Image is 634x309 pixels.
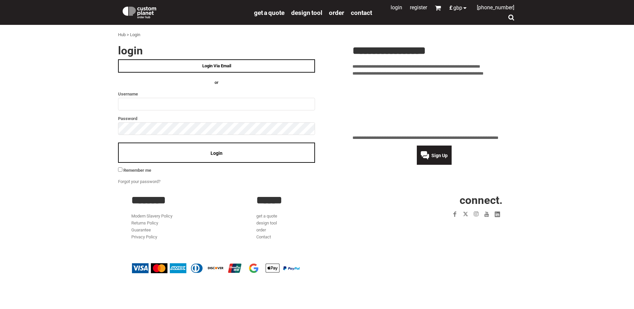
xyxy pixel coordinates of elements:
[291,9,322,17] span: design tool
[118,115,315,122] label: Password
[329,9,344,17] span: order
[118,45,315,56] h2: Login
[411,223,503,231] iframe: Customer reviews powered by Trustpilot
[211,151,222,156] span: Login
[256,214,277,218] a: get a quote
[264,263,281,273] img: Apple Pay
[131,234,157,239] a: Privacy Policy
[118,32,126,37] a: Hub
[118,179,160,184] a: Forgot your password?
[351,9,372,17] span: Contact
[431,153,448,158] span: Sign Up
[131,220,158,225] a: Returns Policy
[410,4,427,11] a: Register
[189,263,205,273] img: Diners Club
[256,234,271,239] a: Contact
[453,5,462,11] span: GBP
[329,9,344,16] a: order
[130,31,140,38] div: Login
[121,5,158,18] img: Custom Planet
[256,220,277,225] a: design tool
[151,263,167,273] img: Mastercard
[118,59,315,73] a: Login Via Email
[254,9,285,17] span: get a quote
[118,90,315,98] label: Username
[283,266,300,270] img: PayPal
[123,168,151,173] span: Remember me
[131,227,151,232] a: Guarantee
[118,167,122,172] input: Remember me
[449,5,453,11] span: £
[127,31,129,38] div: >
[131,214,172,218] a: Modern Slavery Policy
[118,2,251,22] a: Custom Planet
[256,227,266,232] a: order
[226,263,243,273] img: China UnionPay
[382,195,503,206] h2: CONNECT.
[254,9,285,16] a: get a quote
[132,263,149,273] img: Visa
[208,263,224,273] img: Discover
[391,4,402,11] a: Login
[202,63,231,68] span: Login Via Email
[351,9,372,16] a: Contact
[170,263,186,273] img: American Express
[352,81,516,131] iframe: Customer reviews powered by Trustpilot
[245,263,262,273] img: Google Pay
[291,9,322,16] a: design tool
[118,79,315,86] h4: OR
[477,4,514,11] span: [PHONE_NUMBER]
